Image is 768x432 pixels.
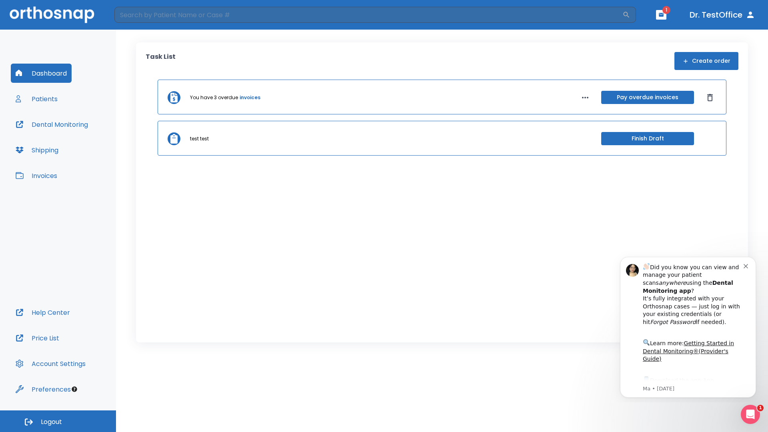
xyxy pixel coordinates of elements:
[10,6,94,23] img: Orthosnap
[11,166,62,185] button: Invoices
[11,115,93,134] button: Dental Monitoring
[11,89,62,108] button: Patients
[11,328,64,348] button: Price List
[686,8,758,22] button: Dr. TestOffice
[11,64,72,83] button: Dashboard
[757,405,764,411] span: 1
[146,52,176,70] p: Task List
[35,126,136,166] div: Download the app: | ​ Let us know if you need help getting started!
[41,418,62,426] span: Logout
[190,94,238,101] p: You have 3 overdue
[704,91,716,104] button: Dismiss
[608,250,768,402] iframe: Intercom notifications message
[741,405,760,424] iframe: Intercom live chat
[662,6,670,14] span: 1
[240,94,260,101] a: invoices
[35,128,106,142] a: App Store
[11,354,90,373] button: Account Settings
[35,136,136,143] p: Message from Ma, sent 6w ago
[11,140,63,160] button: Shipping
[114,7,622,23] input: Search by Patient Name or Case #
[674,52,738,70] button: Create order
[601,91,694,104] button: Pay overdue invoices
[11,303,75,322] button: Help Center
[136,12,142,19] button: Dismiss notification
[601,132,694,145] button: Finish Draft
[11,380,76,399] button: Preferences
[190,135,209,142] p: test test
[71,386,78,393] div: Tooltip anchor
